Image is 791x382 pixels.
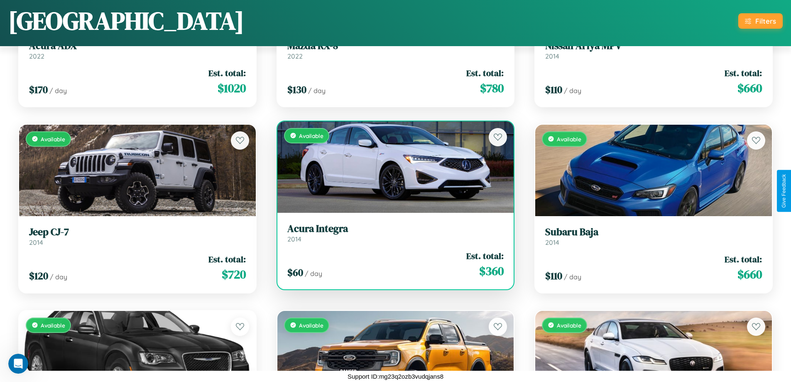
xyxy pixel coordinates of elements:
[287,52,303,60] span: 2022
[29,40,246,60] a: Acura ADX2022
[41,322,65,329] span: Available
[222,266,246,283] span: $ 720
[755,17,776,25] div: Filters
[29,40,246,52] h3: Acura ADX
[564,273,581,281] span: / day
[208,67,246,79] span: Est. total:
[738,13,783,29] button: Filters
[545,40,762,52] h3: Nissan Ariya MPV
[29,238,43,246] span: 2014
[287,40,504,52] h3: Mazda RX-8
[287,235,301,243] span: 2014
[348,371,443,382] p: Support ID: mg23q2ozb3vudqjans8
[287,40,504,60] a: Mazda RX-82022
[557,136,581,143] span: Available
[480,80,504,96] span: $ 780
[479,263,504,279] span: $ 360
[29,226,246,238] h3: Jeep CJ-7
[41,136,65,143] span: Available
[737,80,762,96] span: $ 660
[305,269,322,278] span: / day
[29,269,48,283] span: $ 120
[299,322,323,329] span: Available
[29,226,246,246] a: Jeep CJ-72014
[8,354,28,374] iframe: Intercom live chat
[49,86,67,95] span: / day
[545,226,762,238] h3: Subaru Baja
[545,52,559,60] span: 2014
[545,83,562,96] span: $ 110
[564,86,581,95] span: / day
[29,83,48,96] span: $ 170
[557,322,581,329] span: Available
[287,223,504,235] h3: Acura Integra
[50,273,67,281] span: / day
[287,83,306,96] span: $ 130
[466,250,504,262] span: Est. total:
[287,223,504,243] a: Acura Integra2014
[725,253,762,265] span: Est. total:
[8,4,244,38] h1: [GEOGRAPHIC_DATA]
[308,86,326,95] span: / day
[545,226,762,246] a: Subaru Baja2014
[725,67,762,79] span: Est. total:
[299,132,323,139] span: Available
[781,174,787,208] div: Give Feedback
[545,40,762,60] a: Nissan Ariya MPV2014
[545,269,562,283] span: $ 110
[208,253,246,265] span: Est. total:
[287,266,303,279] span: $ 60
[737,266,762,283] span: $ 660
[218,80,246,96] span: $ 1020
[29,52,44,60] span: 2022
[466,67,504,79] span: Est. total:
[545,238,559,246] span: 2014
